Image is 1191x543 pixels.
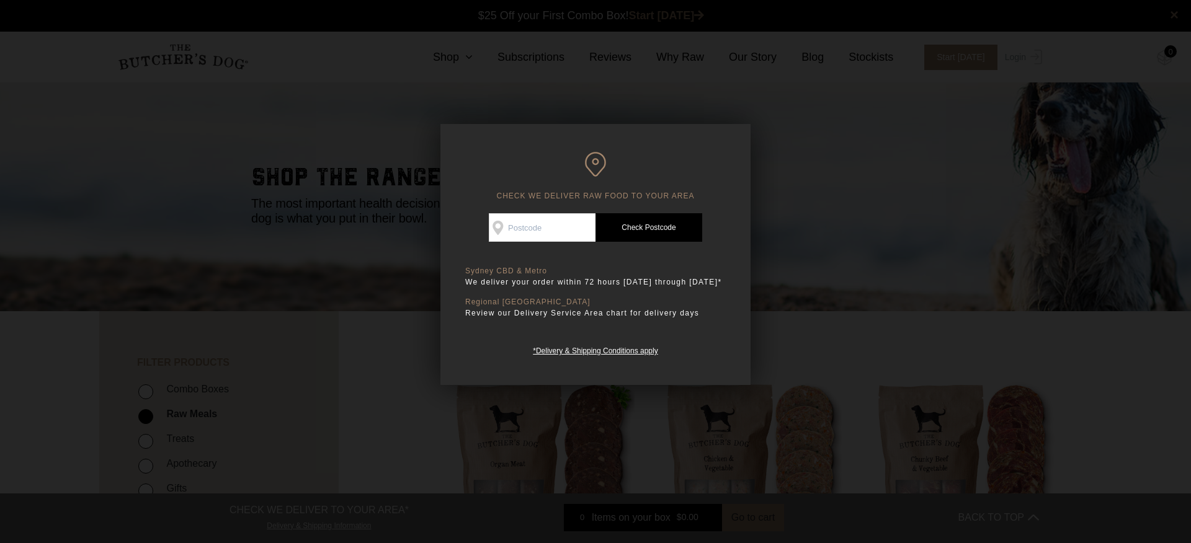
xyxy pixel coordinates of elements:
a: Check Postcode [595,213,702,242]
h6: CHECK WE DELIVER RAW FOOD TO YOUR AREA [465,152,726,201]
p: We deliver your order within 72 hours [DATE] through [DATE]* [465,276,726,288]
p: Regional [GEOGRAPHIC_DATA] [465,298,726,307]
p: Sydney CBD & Metro [465,267,726,276]
a: *Delivery & Shipping Conditions apply [533,343,658,355]
p: Review our Delivery Service Area chart for delivery days [465,307,726,319]
input: Postcode [489,213,595,242]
